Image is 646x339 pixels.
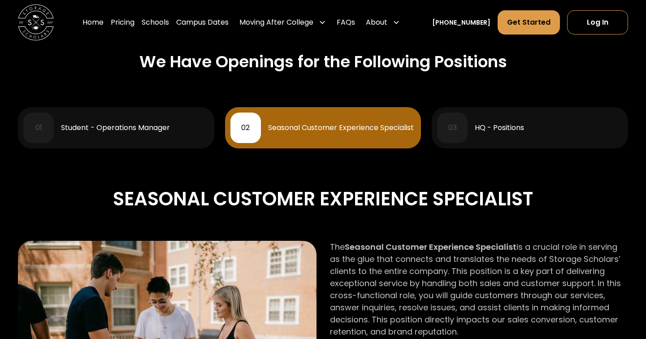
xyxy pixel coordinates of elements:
div: Moving After College [236,10,330,35]
a: Pricing [111,10,134,35]
div: Seasonal Customer Experience Specialist [268,124,414,131]
a: [PHONE_NUMBER] [432,18,490,27]
a: Home [82,10,104,35]
a: Schools [142,10,169,35]
div: 02 [241,124,250,131]
a: home [18,4,54,40]
div: About [362,10,403,35]
strong: Seasonal Customer Experience Specialist [345,241,516,252]
div: Moving After College [239,17,313,28]
div: HQ - Positions [475,124,524,131]
a: FAQs [337,10,355,35]
h2: We Have Openings for the Following Positions [139,52,507,71]
a: Get Started [498,10,560,35]
div: About [366,17,387,28]
div: 01 [35,124,42,131]
a: Campus Dates [176,10,229,35]
a: Log In [567,10,628,35]
div: Student - Operations Manager [61,124,170,131]
div: SEASONAL CUSTOMER EXPERIENCE SPECIALIST [18,184,628,214]
img: Storage Scholars main logo [18,4,54,40]
div: 03 [448,124,457,131]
